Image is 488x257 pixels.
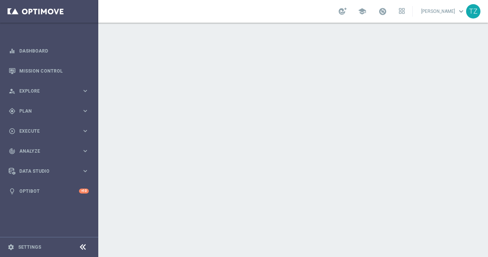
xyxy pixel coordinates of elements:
div: TZ [466,4,480,19]
button: track_changes Analyze keyboard_arrow_right [8,148,89,154]
div: Mission Control [9,61,89,81]
a: Dashboard [19,41,89,61]
i: settings [8,244,14,251]
i: person_search [9,88,15,94]
button: person_search Explore keyboard_arrow_right [8,88,89,94]
a: Settings [18,245,41,249]
i: keyboard_arrow_right [82,107,89,115]
i: keyboard_arrow_right [82,87,89,94]
div: Optibot [9,181,89,201]
div: Plan [9,108,82,115]
div: Execute [9,128,82,135]
i: equalizer [9,48,15,54]
span: Execute [19,129,82,133]
div: Dashboard [9,41,89,61]
button: Data Studio keyboard_arrow_right [8,168,89,174]
i: keyboard_arrow_right [82,167,89,175]
span: keyboard_arrow_down [457,7,465,15]
span: school [358,7,366,15]
div: +10 [79,189,89,194]
button: gps_fixed Plan keyboard_arrow_right [8,108,89,114]
a: Optibot [19,181,79,201]
div: Explore [9,88,82,94]
i: gps_fixed [9,108,15,115]
i: play_circle_outline [9,128,15,135]
span: Explore [19,89,82,93]
i: keyboard_arrow_right [82,147,89,155]
a: Mission Control [19,61,89,81]
span: Data Studio [19,169,82,173]
i: keyboard_arrow_right [82,127,89,135]
button: lightbulb Optibot +10 [8,188,89,194]
span: Plan [19,109,82,113]
button: Mission Control [8,68,89,74]
a: [PERSON_NAME]keyboard_arrow_down [420,6,466,17]
i: track_changes [9,148,15,155]
div: Analyze [9,148,82,155]
button: equalizer Dashboard [8,48,89,54]
button: play_circle_outline Execute keyboard_arrow_right [8,128,89,134]
span: Analyze [19,149,82,153]
div: Data Studio [9,168,82,175]
i: lightbulb [9,188,15,195]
